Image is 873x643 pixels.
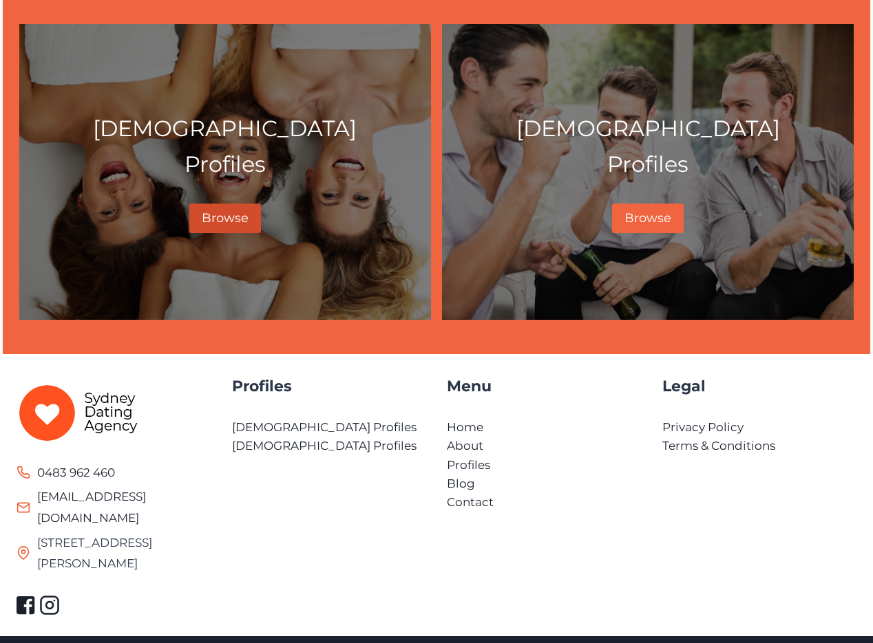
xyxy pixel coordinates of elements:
[31,111,419,181] p: [DEMOGRAPHIC_DATA] Profiles
[447,420,483,434] a: Home
[37,532,211,574] span: [STREET_ADDRESS][PERSON_NAME]
[17,462,115,483] a: 0483 962 460
[447,495,494,509] a: Contact
[454,111,842,181] p: [DEMOGRAPHIC_DATA] Profiles
[37,462,115,483] span: 0483 962 460
[662,420,744,434] a: Privacy Policy
[202,210,249,226] span: Browse
[447,458,490,472] a: Profiles
[232,375,427,397] h4: Profiles
[662,439,775,453] a: Terms & Conditions
[37,490,146,525] a: [EMAIL_ADDRESS][DOMAIN_NAME]
[447,477,475,490] a: Blog
[232,420,417,434] a: [DEMOGRAPHIC_DATA] Profiles
[447,439,483,453] a: About
[624,210,671,226] span: Browse
[612,204,684,233] a: Browse
[662,375,857,397] h4: Legal
[189,204,261,233] a: Browse
[232,439,417,453] a: [DEMOGRAPHIC_DATA] Profiles
[447,375,642,397] h4: Menu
